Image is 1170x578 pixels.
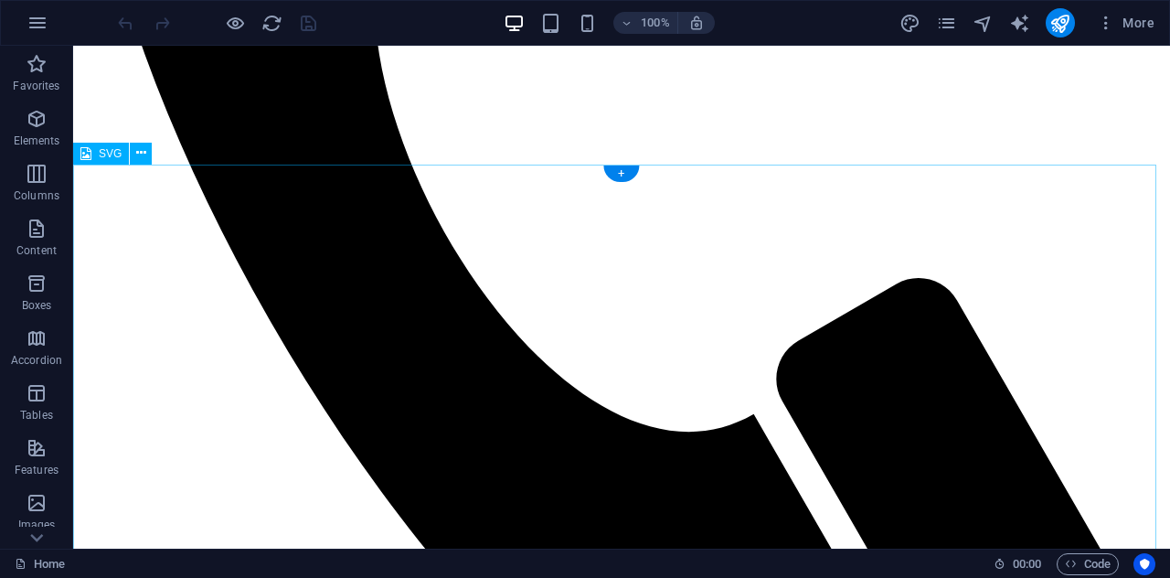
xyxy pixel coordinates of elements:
span: More [1097,14,1154,32]
i: Design (Ctrl+Alt+Y) [899,13,920,34]
p: Content [16,243,57,258]
h6: 100% [641,12,670,34]
i: Pages (Ctrl+Alt+S) [936,13,957,34]
span: Code [1065,553,1111,575]
span: 00 00 [1013,553,1041,575]
span: SVG [99,148,122,159]
h6: Session time [994,553,1042,575]
p: Accordion [11,353,62,368]
a: Click to cancel selection. Double-click to open Pages [15,553,65,575]
i: On resize automatically adjust zoom level to fit chosen device. [688,15,705,31]
p: Tables [20,408,53,423]
button: design [899,12,921,34]
button: publish [1046,8,1075,37]
button: Code [1057,553,1119,575]
p: Boxes [22,298,52,313]
button: reload [261,12,282,34]
p: Favorites [13,79,59,93]
button: navigator [973,12,994,34]
p: Columns [14,188,59,203]
button: text_generator [1009,12,1031,34]
i: Navigator [973,13,994,34]
p: Features [15,463,58,477]
i: Publish [1049,13,1070,34]
button: pages [936,12,958,34]
i: AI Writer [1009,13,1030,34]
button: Click here to leave preview mode and continue editing [224,12,246,34]
button: 100% [613,12,678,34]
div: + [603,166,639,182]
button: More [1090,8,1162,37]
button: Usercentrics [1133,553,1155,575]
p: Elements [14,134,60,148]
i: Reload page [261,13,282,34]
p: Images [18,518,56,532]
span: : [1026,557,1028,571]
